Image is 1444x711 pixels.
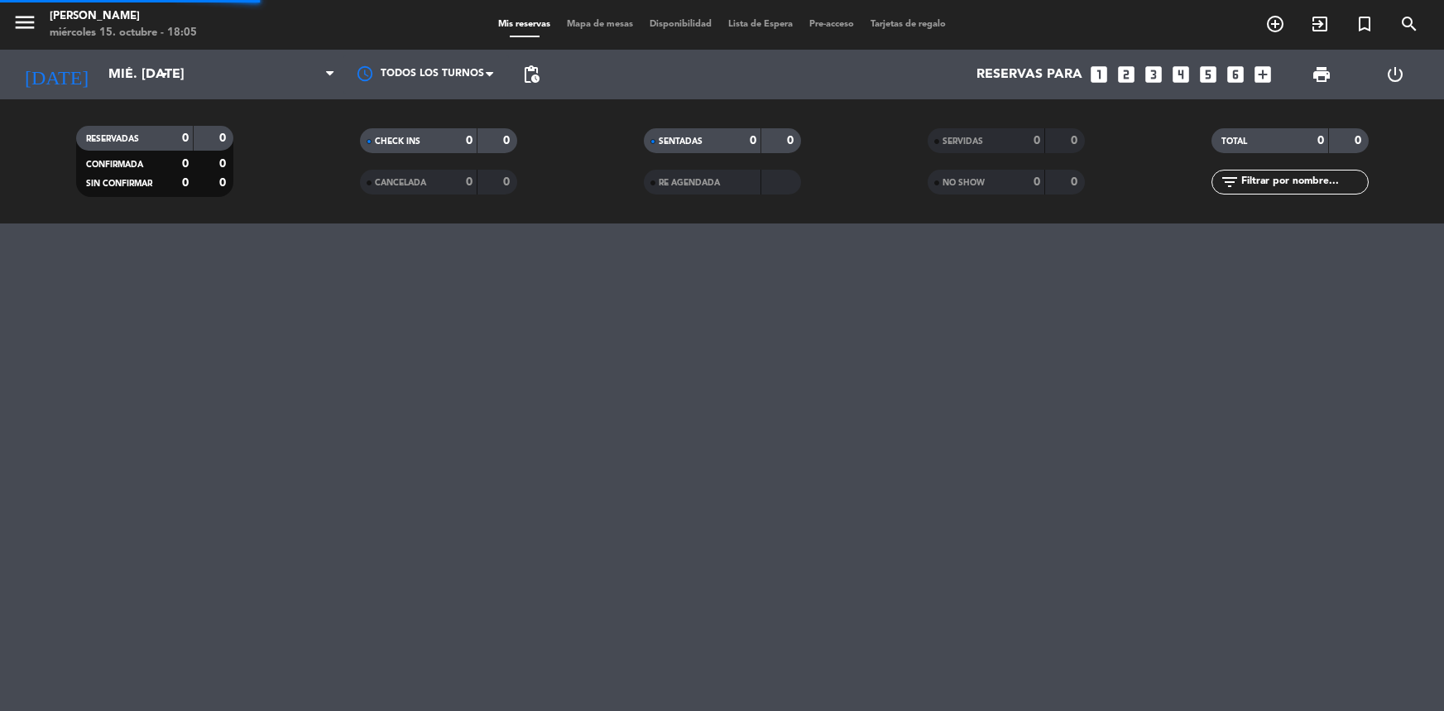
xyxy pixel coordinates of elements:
[1385,65,1405,84] i: power_settings_new
[1310,14,1330,34] i: exit_to_app
[1355,14,1374,34] i: turned_in_not
[1225,64,1246,85] i: looks_6
[1265,14,1285,34] i: add_circle_outline
[182,177,189,189] strong: 0
[1317,135,1324,147] strong: 0
[976,67,1082,83] span: Reservas para
[559,20,641,29] span: Mapa de mesas
[86,161,143,169] span: CONFIRMADA
[490,20,559,29] span: Mis reservas
[466,176,473,188] strong: 0
[1355,135,1365,147] strong: 0
[86,180,152,188] span: SIN CONFIRMAR
[1399,14,1419,34] i: search
[12,10,37,41] button: menu
[862,20,954,29] span: Tarjetas de regalo
[1115,64,1137,85] i: looks_two
[1170,64,1192,85] i: looks_4
[659,137,703,146] span: SENTADAS
[943,137,983,146] span: SERVIDAS
[1220,172,1240,192] i: filter_list
[466,135,473,147] strong: 0
[154,65,174,84] i: arrow_drop_down
[503,176,513,188] strong: 0
[1359,50,1432,99] div: LOG OUT
[50,8,197,25] div: [PERSON_NAME]
[787,135,797,147] strong: 0
[219,132,229,144] strong: 0
[50,25,197,41] div: miércoles 15. octubre - 18:05
[1034,176,1040,188] strong: 0
[943,179,985,187] span: NO SHOW
[720,20,801,29] span: Lista de Espera
[86,135,139,143] span: RESERVADAS
[1143,64,1164,85] i: looks_3
[521,65,541,84] span: pending_actions
[375,137,420,146] span: CHECK INS
[182,158,189,170] strong: 0
[12,56,100,93] i: [DATE]
[1197,64,1219,85] i: looks_5
[1071,135,1081,147] strong: 0
[503,135,513,147] strong: 0
[219,177,229,189] strong: 0
[1071,176,1081,188] strong: 0
[1088,64,1110,85] i: looks_one
[1252,64,1274,85] i: add_box
[1034,135,1040,147] strong: 0
[1312,65,1331,84] span: print
[1221,137,1247,146] span: TOTAL
[659,179,720,187] span: RE AGENDADA
[750,135,756,147] strong: 0
[182,132,189,144] strong: 0
[641,20,720,29] span: Disponibilidad
[219,158,229,170] strong: 0
[375,179,426,187] span: CANCELADA
[801,20,862,29] span: Pre-acceso
[12,10,37,35] i: menu
[1240,173,1368,191] input: Filtrar por nombre...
